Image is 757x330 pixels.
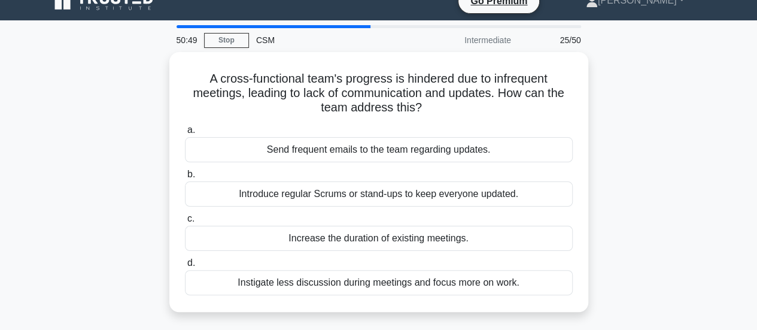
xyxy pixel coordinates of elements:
h5: A cross-functional team's progress is hindered due to infrequent meetings, leading to lack of com... [184,71,574,116]
div: Intermediate [414,28,518,52]
div: 50:49 [169,28,204,52]
span: d. [187,258,195,268]
div: Increase the duration of existing meetings. [185,226,573,251]
div: 25/50 [518,28,588,52]
span: a. [187,125,195,135]
div: Introduce regular Scrums or stand-ups to keep everyone updated. [185,181,573,207]
div: Instigate less discussion during meetings and focus more on work. [185,270,573,295]
div: Send frequent emails to the team regarding updates. [185,137,573,162]
a: Stop [204,33,249,48]
div: CSM [249,28,414,52]
span: c. [187,213,194,223]
span: b. [187,169,195,179]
